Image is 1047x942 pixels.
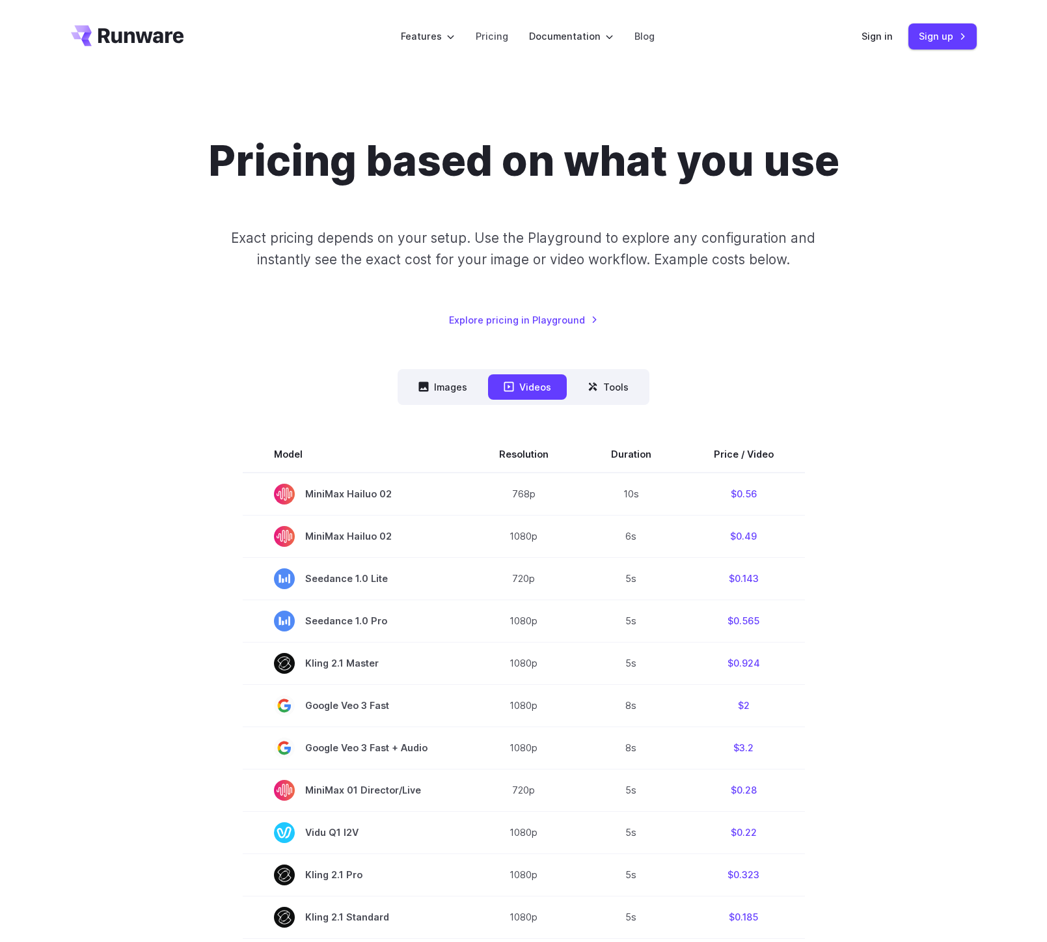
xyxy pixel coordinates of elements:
button: Tools [572,374,644,400]
td: 1080p [468,811,580,853]
td: 5s [580,600,683,642]
span: MiniMax Hailuo 02 [274,484,437,505]
span: Kling 2.1 Pro [274,865,437,885]
td: 8s [580,684,683,727]
a: Sign in [862,29,893,44]
td: $0.28 [683,769,805,811]
td: 1080p [468,853,580,896]
span: Google Veo 3 Fast [274,695,437,716]
a: Go to / [71,25,184,46]
span: Seedance 1.0 Pro [274,611,437,631]
td: 5s [580,557,683,600]
td: 1080p [468,727,580,769]
td: 8s [580,727,683,769]
td: $0.49 [683,515,805,557]
th: Duration [580,436,683,473]
a: Blog [634,29,655,44]
td: 720p [468,557,580,600]
a: Pricing [476,29,508,44]
span: Google Veo 3 Fast + Audio [274,738,437,758]
td: 720p [468,769,580,811]
h1: Pricing based on what you use [208,135,839,186]
td: $0.56 [683,473,805,516]
p: Exact pricing depends on your setup. Use the Playground to explore any configuration and instantl... [206,227,840,271]
td: $0.924 [683,642,805,684]
td: 1080p [468,642,580,684]
td: 5s [580,769,683,811]
td: 1080p [468,896,580,938]
a: Sign up [908,23,977,49]
span: Kling 2.1 Master [274,653,437,674]
button: Images [403,374,483,400]
td: $3.2 [683,727,805,769]
td: $0.185 [683,896,805,938]
span: Seedance 1.0 Lite [274,568,437,589]
th: Price / Video [683,436,805,473]
td: 768p [468,473,580,516]
td: 10s [580,473,683,516]
span: MiniMax Hailuo 02 [274,526,437,547]
td: $0.22 [683,811,805,853]
span: Kling 2.1 Standard [274,907,437,928]
td: 1080p [468,600,580,642]
a: Explore pricing in Playground [449,312,598,327]
th: Model [243,436,468,473]
td: 5s [580,853,683,896]
th: Resolution [468,436,580,473]
td: $0.565 [683,600,805,642]
td: $0.323 [683,853,805,896]
td: 6s [580,515,683,557]
button: Videos [488,374,567,400]
label: Features [401,29,455,44]
td: $2 [683,684,805,727]
td: 1080p [468,515,580,557]
td: 5s [580,896,683,938]
label: Documentation [529,29,614,44]
td: 5s [580,811,683,853]
td: 5s [580,642,683,684]
td: $0.143 [683,557,805,600]
span: MiniMax 01 Director/Live [274,780,437,801]
td: 1080p [468,684,580,727]
span: Vidu Q1 I2V [274,822,437,843]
